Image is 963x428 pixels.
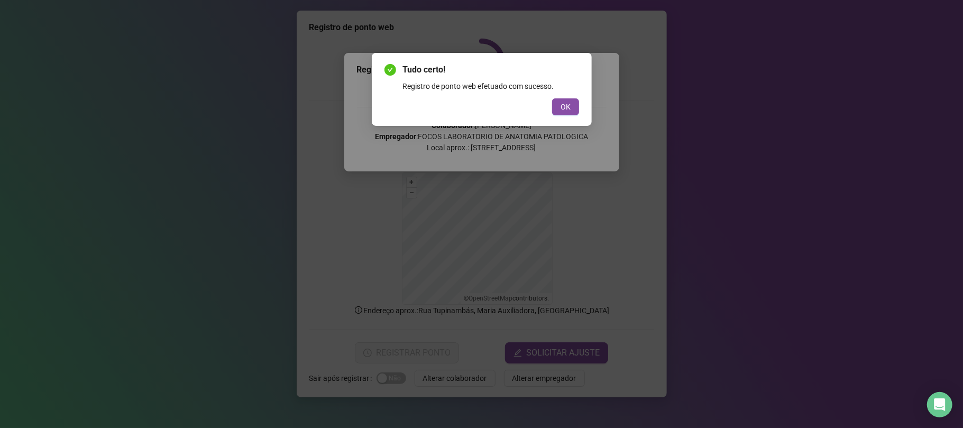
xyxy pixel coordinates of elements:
div: Registro de ponto web efetuado com sucesso. [402,80,579,92]
span: Tudo certo! [402,63,579,76]
span: OK [561,101,571,113]
div: Open Intercom Messenger [927,392,952,417]
span: check-circle [384,64,396,76]
button: OK [552,98,579,115]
